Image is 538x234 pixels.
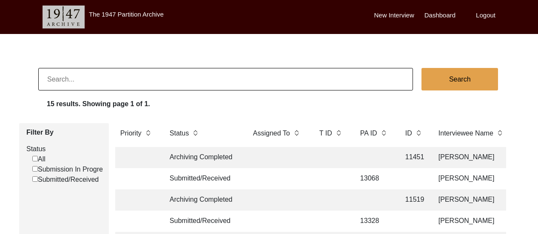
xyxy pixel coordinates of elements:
[165,211,241,232] td: Submitted/Received
[416,128,421,138] img: sort-button.png
[120,128,142,138] label: Priority
[47,99,150,109] label: 15 results. Showing page 1 of 1.
[374,11,414,20] label: New Interview
[497,128,503,138] img: sort-button.png
[319,128,332,138] label: T ID
[32,154,46,164] label: All
[165,189,241,211] td: Archiving Completed
[433,189,518,211] td: [PERSON_NAME]
[421,68,498,90] button: Search
[360,128,377,138] label: PA ID
[433,211,518,232] td: [PERSON_NAME]
[89,11,164,18] label: The 1947 Partition Archive
[165,147,241,168] td: Archiving Completed
[355,211,393,232] td: 13328
[253,128,290,138] label: Assigned To
[433,147,518,168] td: [PERSON_NAME]
[38,68,413,90] input: Search...
[170,128,189,138] label: Status
[336,128,342,138] img: sort-button.png
[433,168,518,189] td: [PERSON_NAME]
[32,166,38,172] input: Submission In Progress
[293,128,299,138] img: sort-button.png
[165,168,241,189] td: Submitted/Received
[145,128,151,138] img: sort-button.png
[32,176,38,182] input: Submitted/Received
[438,128,493,138] label: Interviewee Name
[192,128,198,138] img: sort-button.png
[43,6,85,28] img: header-logo.png
[381,128,387,138] img: sort-button.png
[405,128,412,138] label: ID
[355,168,393,189] td: 13068
[32,156,38,161] input: All
[400,189,427,211] td: 11519
[476,11,495,20] label: Logout
[26,127,102,138] label: Filter By
[32,175,99,185] label: Submitted/Received
[32,164,110,175] label: Submission In Progress
[400,147,427,168] td: 11451
[424,11,455,20] label: Dashboard
[26,144,102,154] label: Status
